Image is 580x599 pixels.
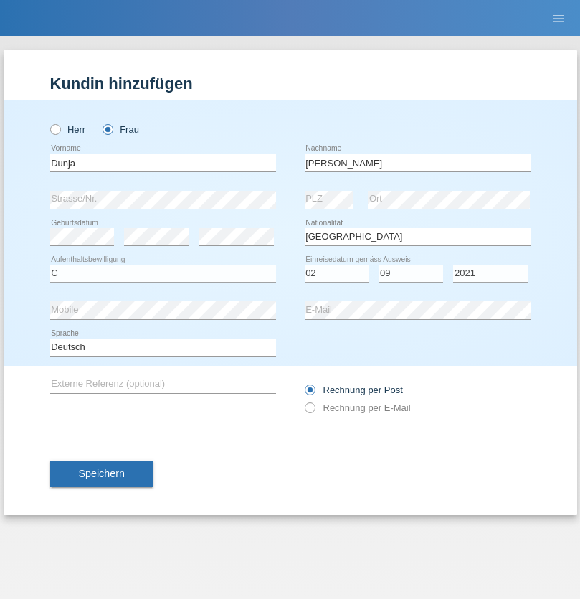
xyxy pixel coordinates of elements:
label: Herr [50,124,86,135]
input: Rechnung per Post [305,385,314,402]
i: menu [551,11,566,26]
input: Frau [103,124,112,133]
h1: Kundin hinzufügen [50,75,531,93]
label: Rechnung per Post [305,385,403,395]
input: Rechnung per E-Mail [305,402,314,420]
input: Herr [50,124,60,133]
label: Rechnung per E-Mail [305,402,411,413]
a: menu [544,14,573,22]
label: Frau [103,124,139,135]
span: Speichern [79,468,125,479]
button: Speichern [50,461,153,488]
